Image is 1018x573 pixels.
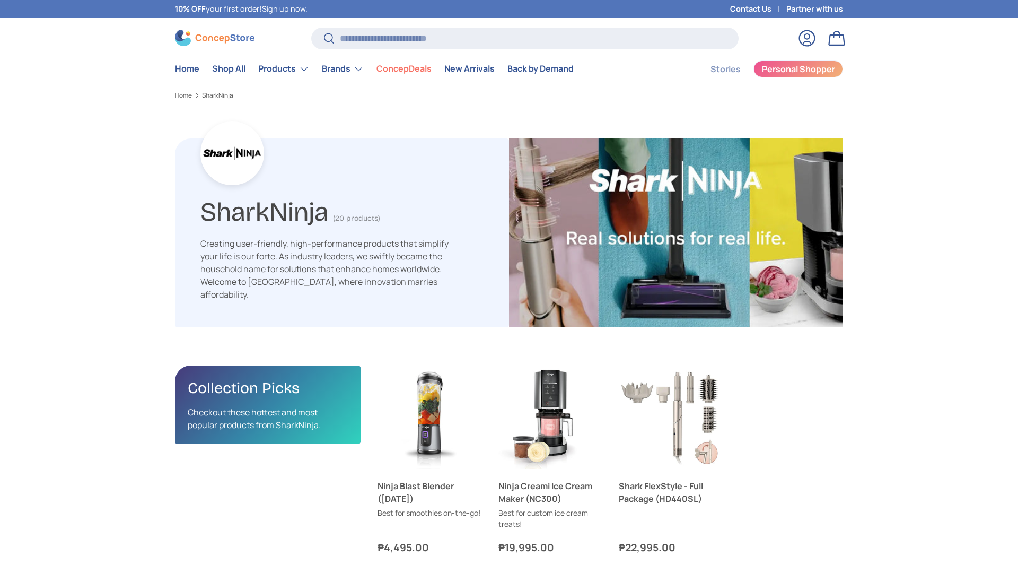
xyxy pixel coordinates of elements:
[175,58,574,80] nav: Primary
[333,214,380,223] span: (20 products)
[188,406,348,431] p: Checkout these hottest and most popular products from SharkNinja.
[175,58,199,79] a: Home
[376,58,432,79] a: ConcepDeals
[175,30,254,46] img: ConcepStore
[498,366,602,470] a: Ninja Creami Ice Cream Maker (NC300)
[258,58,309,80] a: Products
[753,60,843,77] a: Personal Shopper
[444,58,495,79] a: New Arrivals
[730,3,786,15] a: Contact Us
[619,366,723,470] a: Shark FlexStyle - Full Package (HD440SL)
[315,58,370,80] summary: Brands
[378,480,481,505] a: Ninja Blast Blender ([DATE])
[786,3,843,15] a: Partner with us
[200,192,329,228] h1: SharkNinja
[762,65,835,73] span: Personal Shopper
[175,4,206,14] strong: 10% OFF
[175,92,192,99] a: Home
[507,58,574,79] a: Back by Demand
[710,59,741,80] a: Stories
[322,58,364,80] a: Brands
[200,237,450,301] div: Creating user-friendly, high-performance products that simplify your life is our forte. As indust...
[252,58,315,80] summary: Products
[685,58,843,80] nav: Secondary
[175,3,308,15] p: your first order! .
[619,480,723,505] a: Shark FlexStyle - Full Package (HD440SL)
[509,138,843,327] img: SharkNinja
[262,4,305,14] a: Sign up now
[175,91,843,100] nav: Breadcrumbs
[378,366,481,470] a: Ninja Blast Blender (BC151)
[212,58,245,79] a: Shop All
[202,92,233,99] a: SharkNinja
[498,480,602,505] a: Ninja Creami Ice Cream Maker (NC300)
[188,378,348,398] h2: Collection Picks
